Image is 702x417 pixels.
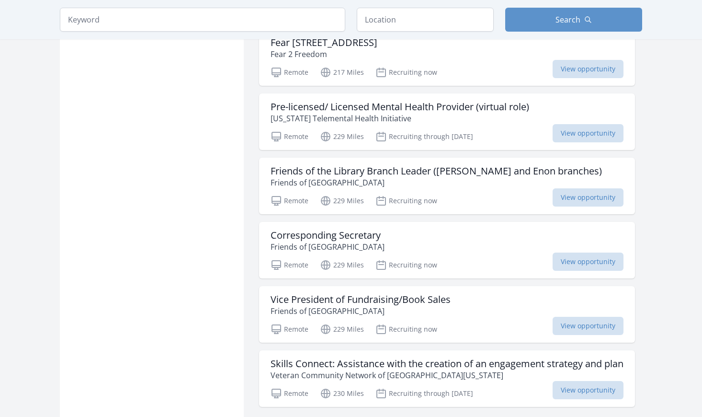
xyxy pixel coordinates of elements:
p: Remote [271,388,308,399]
a: Pre-licensed/ Licensed Mental Health Provider (virtual role) [US_STATE] Telemental Health Initiat... [259,93,635,150]
a: Corresponding Secretary Friends of [GEOGRAPHIC_DATA] Remote 229 Miles Recruiting now View opportu... [259,222,635,278]
input: Location [357,8,494,32]
p: Recruiting now [375,324,437,335]
p: Remote [271,195,308,207]
h3: Fear [STREET_ADDRESS] [271,37,377,48]
p: 229 Miles [320,131,364,142]
p: Friends of [GEOGRAPHIC_DATA] [271,241,385,253]
h3: Pre-licensed/ Licensed Mental Health Provider (virtual role) [271,101,529,113]
h3: Skills Connect: Assistance with the creation of an engagement strategy and plan [271,358,623,370]
p: Remote [271,324,308,335]
button: Search [505,8,642,32]
h3: Friends of the Library Branch Leader ([PERSON_NAME] and Enon branches) [271,165,602,177]
p: Friends of [GEOGRAPHIC_DATA] [271,177,602,188]
p: 229 Miles [320,195,364,207]
span: View opportunity [553,60,623,78]
h3: Vice President of Fundraising/Book Sales [271,294,451,305]
a: Skills Connect: Assistance with the creation of an engagement strategy and plan Veteran Community... [259,350,635,407]
p: 230 Miles [320,388,364,399]
p: [US_STATE] Telemental Health Initiative [271,113,529,124]
span: View opportunity [553,124,623,142]
p: Fear 2 Freedom [271,48,377,60]
p: Recruiting now [375,67,437,78]
h3: Corresponding Secretary [271,230,385,241]
span: View opportunity [553,317,623,335]
p: Remote [271,131,308,142]
span: Search [555,14,580,25]
input: Keyword [60,8,345,32]
span: View opportunity [553,188,623,207]
span: View opportunity [553,381,623,399]
p: Friends of [GEOGRAPHIC_DATA] [271,305,451,317]
a: Vice President of Fundraising/Book Sales Friends of [GEOGRAPHIC_DATA] Remote 229 Miles Recruiting... [259,286,635,343]
p: 217 Miles [320,67,364,78]
p: Recruiting now [375,195,437,207]
a: Friends of the Library Branch Leader ([PERSON_NAME] and Enon branches) Friends of [GEOGRAPHIC_DAT... [259,158,635,214]
a: Fear [STREET_ADDRESS] Fear 2 Freedom Remote 217 Miles Recruiting now View opportunity [259,29,635,86]
p: 229 Miles [320,324,364,335]
span: View opportunity [553,253,623,271]
p: Recruiting through [DATE] [375,131,473,142]
p: Veteran Community Network of [GEOGRAPHIC_DATA][US_STATE] [271,370,623,381]
p: Remote [271,67,308,78]
p: Recruiting now [375,259,437,271]
p: 229 Miles [320,259,364,271]
p: Recruiting through [DATE] [375,388,473,399]
p: Remote [271,259,308,271]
